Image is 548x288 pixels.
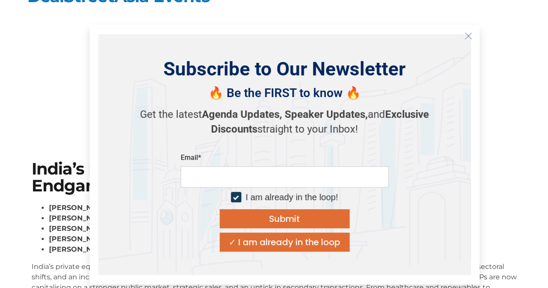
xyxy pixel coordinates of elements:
li: , Founder & Managing Partner, [49,234,517,244]
li: , Correspondent, [49,244,517,255]
strong: [PERSON_NAME] [49,235,111,243]
strong: [PERSON_NAME] [49,224,111,233]
strong: [PERSON_NAME] [49,204,111,212]
li: , Head of Impact & MD, Private Equity, [49,203,517,213]
strong: [PERSON_NAME] [49,214,111,222]
li: , Partner, CEO & Founder, [49,223,517,234]
li: , Partner, Co-Head of Emerging Markets, [49,213,517,223]
h1: India’s Private Equity Comeback: Exits, Evolution, and Endgames [32,161,517,194]
strong: [PERSON_NAME] [49,245,111,253]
